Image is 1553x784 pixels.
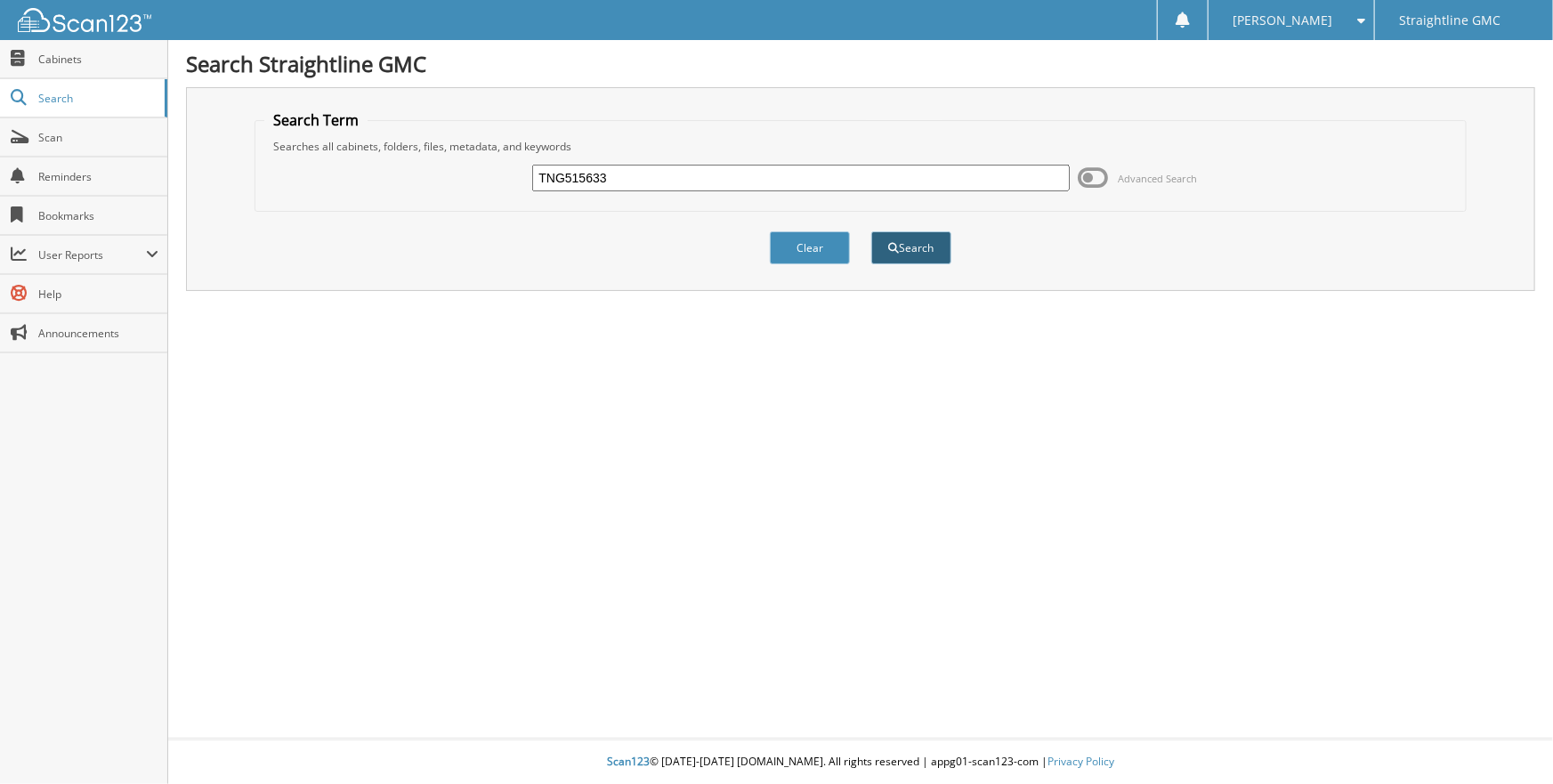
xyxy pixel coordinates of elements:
span: Advanced Search [1119,172,1198,185]
iframe: Chat Widget [1464,699,1553,784]
div: Searches all cabinets, folders, files, metadata, and keywords [264,139,1457,154]
span: Reminders [38,169,158,184]
button: Clear [770,231,850,264]
span: Cabinets [38,52,158,67]
span: Scan [38,130,158,145]
img: scan123-logo-white.svg [18,8,151,32]
span: Straightline GMC [1399,15,1500,26]
span: Help [38,287,158,302]
legend: Search Term [264,110,368,130]
a: Privacy Policy [1047,754,1114,769]
span: Bookmarks [38,208,158,223]
h1: Search Straightline GMC [186,49,1535,78]
button: Search [871,231,951,264]
div: © [DATE]-[DATE] [DOMAIN_NAME]. All rights reserved | appg01-scan123-com | [168,740,1553,784]
span: User Reports [38,247,146,263]
span: Search [38,91,156,106]
span: Scan123 [607,754,650,769]
span: Announcements [38,326,158,341]
span: [PERSON_NAME] [1234,15,1333,26]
